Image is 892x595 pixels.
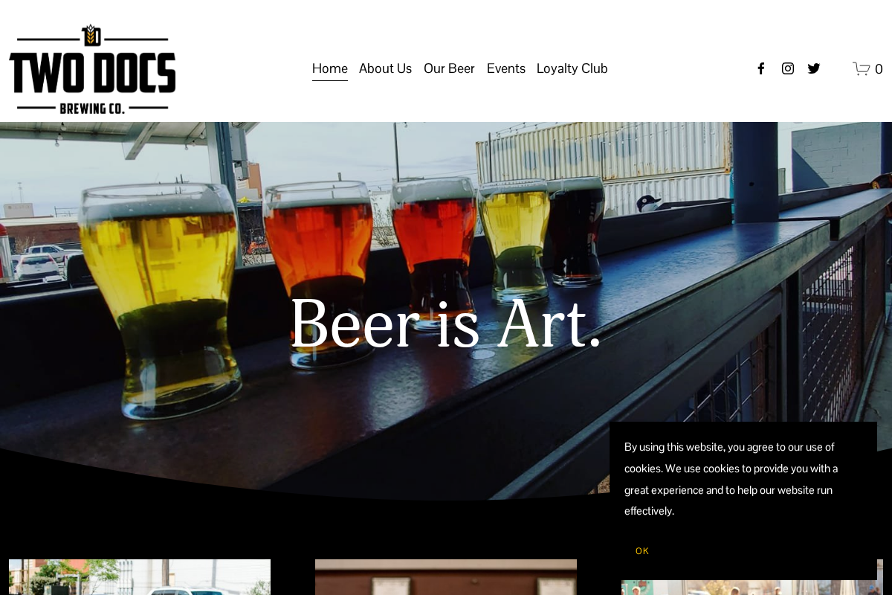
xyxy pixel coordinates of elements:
[487,54,526,83] a: folder dropdown
[487,56,526,81] span: Events
[624,437,862,522] p: By using this website, you agree to our use of cookies. We use cookies to provide you with a grea...
[359,54,412,83] a: folder dropdown
[537,56,608,81] span: Loyalty Club
[9,289,883,364] h1: Beer is Art.
[312,54,348,83] a: Home
[424,54,475,83] a: folder dropdown
[807,61,821,76] a: twitter-unauth
[9,24,175,114] img: Two Docs Brewing Co.
[624,537,660,565] button: OK
[537,54,608,83] a: folder dropdown
[875,60,883,77] span: 0
[780,61,795,76] a: instagram-unauth
[754,61,769,76] a: Facebook
[610,422,877,580] section: Cookie banner
[359,56,412,81] span: About Us
[636,545,649,557] span: OK
[424,56,475,81] span: Our Beer
[853,59,883,78] a: 0 items in cart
